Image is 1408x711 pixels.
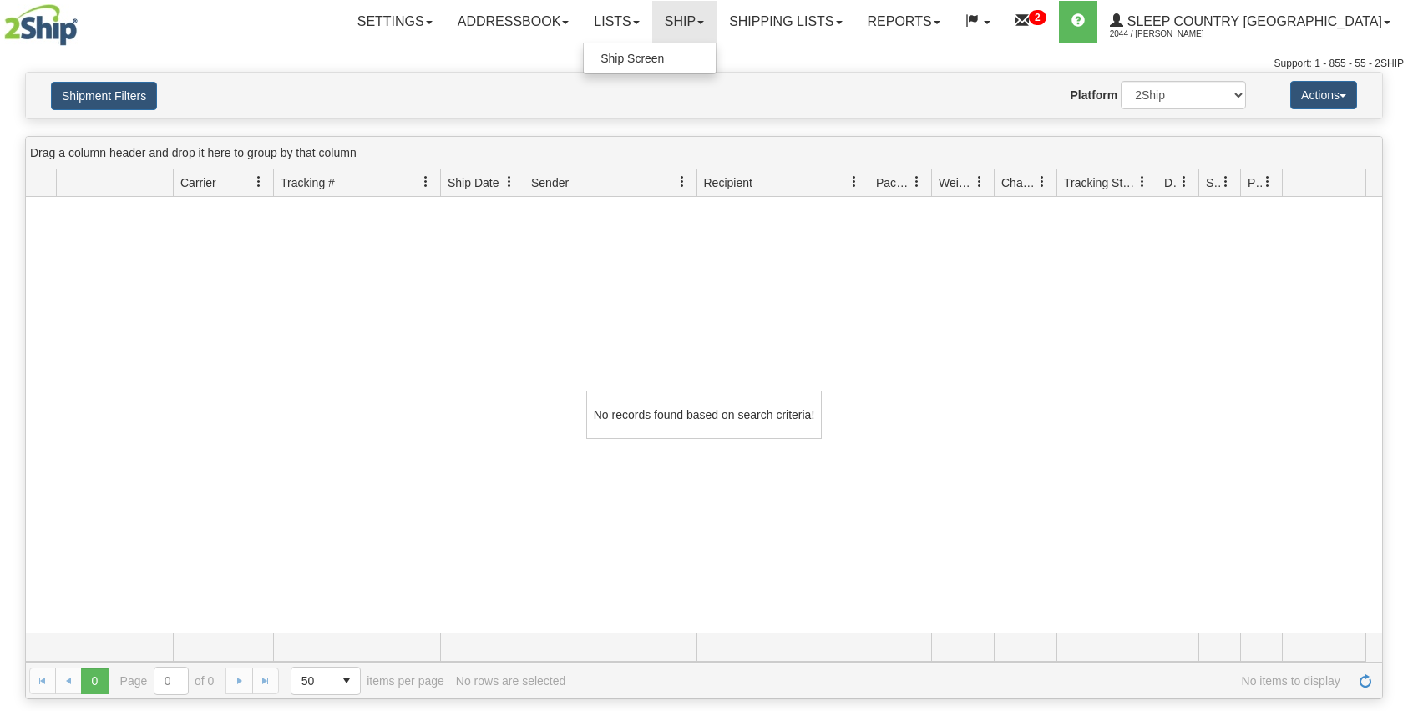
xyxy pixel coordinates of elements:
[1128,168,1157,196] a: Tracking Status filter column settings
[448,174,499,191] span: Ship Date
[26,137,1382,169] div: grid grouping header
[577,674,1340,688] span: No items to display
[1254,168,1282,196] a: Pickup Status filter column settings
[4,57,1404,71] div: Support: 1 - 855 - 55 - 2SHIP
[345,1,445,43] a: Settings
[1290,81,1357,109] button: Actions
[301,673,323,689] span: 50
[1212,168,1240,196] a: Shipment Issues filter column settings
[1352,668,1379,694] a: Refresh
[245,168,273,196] a: Carrier filter column settings
[965,168,994,196] a: Weight filter column settings
[1370,270,1406,441] iframe: chat widget
[584,48,716,69] a: Ship Screen
[717,1,854,43] a: Shipping lists
[4,4,78,46] img: logo2044.jpg
[1206,174,1220,191] span: Shipment Issues
[1097,1,1403,43] a: Sleep Country [GEOGRAPHIC_DATA] 2044 / [PERSON_NAME]
[652,1,717,43] a: Ship
[495,168,524,196] a: Ship Date filter column settings
[1110,26,1235,43] span: 2044 / [PERSON_NAME]
[1070,87,1117,103] label: Platform
[51,82,157,110] button: Shipment Filters
[291,667,361,695] span: Page sizes drop down
[120,667,215,695] span: Page of 0
[291,667,444,695] span: items per page
[1003,1,1059,43] a: 2
[1001,174,1036,191] span: Charge
[1029,10,1046,25] sup: 2
[81,668,108,694] span: Page 0
[412,168,440,196] a: Tracking # filter column settings
[456,674,566,688] div: No rows are selected
[586,391,822,439] div: No records found based on search criteria!
[1064,174,1137,191] span: Tracking Status
[668,168,696,196] a: Sender filter column settings
[600,52,664,65] span: Ship Screen
[531,174,569,191] span: Sender
[581,1,651,43] a: Lists
[281,174,335,191] span: Tracking #
[1170,168,1198,196] a: Delivery Status filter column settings
[876,174,911,191] span: Packages
[1164,174,1178,191] span: Delivery Status
[855,1,953,43] a: Reports
[1028,168,1056,196] a: Charge filter column settings
[445,1,582,43] a: Addressbook
[180,174,216,191] span: Carrier
[333,668,360,694] span: select
[1123,14,1382,28] span: Sleep Country [GEOGRAPHIC_DATA]
[1248,174,1262,191] span: Pickup Status
[939,174,974,191] span: Weight
[903,168,931,196] a: Packages filter column settings
[704,174,752,191] span: Recipient
[840,168,869,196] a: Recipient filter column settings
